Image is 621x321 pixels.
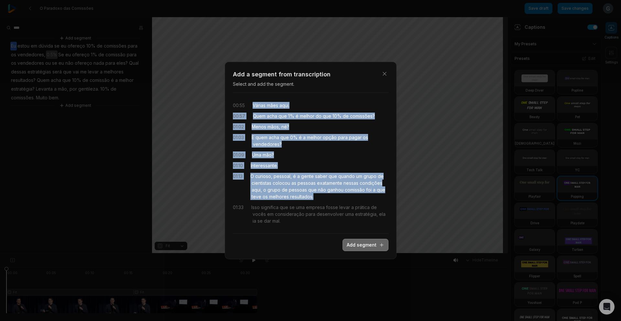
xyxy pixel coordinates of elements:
[348,134,362,141] span: pagar
[302,134,306,141] span: a
[317,186,326,193] span: não
[256,217,263,224] span: se
[267,134,279,141] span: acha
[343,186,365,193] span: comissão
[266,211,274,217] span: em
[304,211,315,217] span: para
[233,204,244,224] div: 01:33
[233,123,244,130] div: 01:02
[342,113,349,119] span: de
[253,102,266,109] span: Várias
[288,186,307,193] span: pessoas
[254,173,272,180] span: curioso,
[266,186,280,193] span: grupo
[250,193,261,200] span: teve
[289,193,313,200] span: resultados.
[277,113,287,119] span: que
[327,173,337,180] span: que
[271,217,280,224] span: mal.
[250,180,271,186] span: cientistas
[280,186,288,193] span: de
[325,204,338,211] span: fosse
[305,204,325,211] span: empresa
[307,186,317,193] span: que
[321,134,337,141] span: opção
[278,204,288,211] span: que
[278,102,289,109] span: aqui.
[337,134,348,141] span: para
[268,193,289,200] span: melhores
[251,211,266,217] span: vocês
[326,186,343,193] span: ganhou
[292,173,296,180] span: é
[289,134,298,141] span: 0%
[316,180,342,186] span: exatamente
[266,113,277,119] span: acha
[233,162,243,169] div: 01:10
[354,211,378,217] span: estratégia,
[279,134,289,141] span: que
[252,151,261,158] span: Uma
[287,113,294,119] span: 1%
[378,211,386,217] span: ela
[314,173,327,180] span: saber
[271,180,290,186] span: colocou
[296,173,300,180] span: a
[599,299,615,315] div: Open Intercom Messenger
[254,134,267,141] span: quem
[350,204,354,211] span: a
[315,211,344,217] span: desenvolver
[288,204,295,211] span: se
[250,173,254,180] span: O
[280,123,289,130] span: né?
[251,162,278,169] span: Interessante.
[344,211,354,217] span: uma
[358,180,382,186] span: condições
[296,180,316,186] span: pessoas
[376,186,385,193] span: que
[342,180,358,186] span: nessas
[372,186,376,193] span: a
[233,134,244,148] div: 01:03
[314,113,321,119] span: do
[343,239,388,251] button: Add segment
[290,180,296,186] span: as
[261,151,274,158] span: mão?
[338,204,350,211] span: levar
[337,173,355,180] span: quando
[362,173,376,180] span: grupo
[362,134,368,141] span: os
[260,204,278,211] span: significa
[252,123,266,130] span: Menos
[299,113,314,119] span: melhor
[266,102,278,109] span: mães
[321,113,331,119] span: que
[252,134,254,141] span: E
[233,102,245,109] div: 00:55
[295,204,305,211] span: uma
[253,113,266,119] span: Quem
[261,193,268,200] span: os
[294,113,299,119] span: é
[233,81,388,87] p: Select and add the segment.
[274,211,304,217] span: consideração
[306,134,321,141] span: melhor
[355,173,362,180] span: um
[331,113,342,119] span: 10%
[349,113,375,119] span: comissões?
[365,186,372,193] span: foi
[233,113,245,119] div: 00:57
[233,151,244,158] div: 01:09
[263,217,271,224] span: dar
[298,134,302,141] span: é
[251,217,256,224] span: ia
[252,141,282,148] span: vendedores?
[266,123,280,130] span: mãos,
[250,186,262,193] span: aqui,
[262,186,266,193] span: o
[370,204,377,211] span: de
[300,173,314,180] span: gente
[233,70,388,79] h3: Add a segment from transcription
[354,204,370,211] span: prática
[376,173,384,180] span: de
